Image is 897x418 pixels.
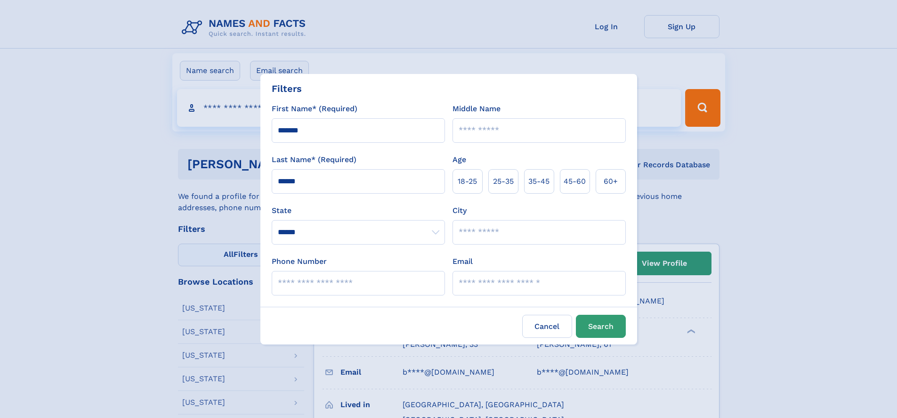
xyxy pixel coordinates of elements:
[458,176,477,187] span: 18‑25
[576,315,626,338] button: Search
[522,315,572,338] label: Cancel
[272,256,327,267] label: Phone Number
[272,82,302,96] div: Filters
[453,256,473,267] label: Email
[493,176,514,187] span: 25‑35
[453,103,501,115] label: Middle Name
[272,154,356,165] label: Last Name* (Required)
[272,103,357,115] label: First Name* (Required)
[528,176,550,187] span: 35‑45
[272,205,445,216] label: State
[564,176,586,187] span: 45‑60
[453,205,467,216] label: City
[604,176,618,187] span: 60+
[453,154,466,165] label: Age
